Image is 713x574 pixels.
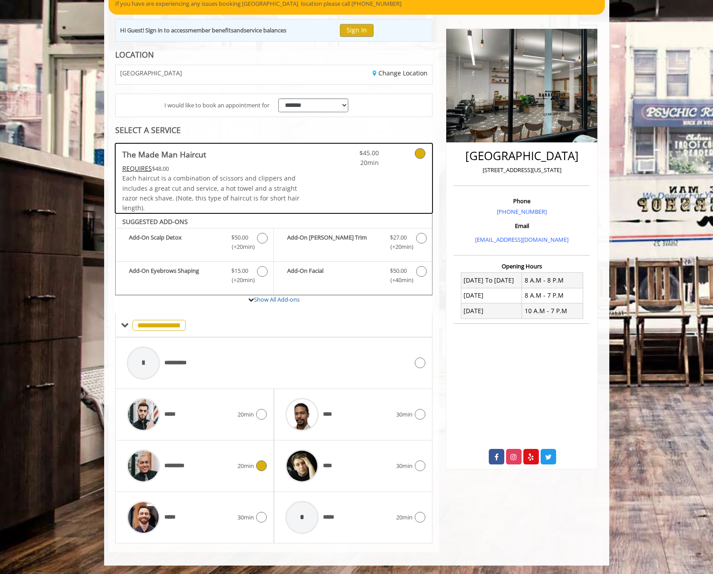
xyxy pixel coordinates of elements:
b: Add-On Eyebrows Shaping [129,266,222,285]
b: Add-On Facial [287,266,381,285]
div: $48.00 [122,164,300,173]
span: 20min [396,513,413,522]
b: Add-On [PERSON_NAME] Trim [287,233,381,252]
a: Change Location [373,69,428,77]
span: 20min [238,461,254,471]
span: [GEOGRAPHIC_DATA] [120,70,182,76]
label: Add-On Facial [278,266,428,287]
span: $50.00 [390,266,407,275]
div: Hi Guest! Sign in to access and [120,26,286,35]
span: $27.00 [390,233,407,242]
b: Add-On Scalp Detox [129,233,222,252]
td: [DATE] [461,288,522,303]
a: Show All Add-ons [254,295,300,303]
h3: Opening Hours [454,263,590,269]
label: Add-On Beard Trim [278,233,428,254]
span: 30min [238,513,254,522]
span: 30min [396,461,413,471]
h3: Email [456,223,588,229]
td: 10 A.M - 7 P.M [522,303,583,318]
span: 20min [327,158,379,168]
button: Sign In [340,24,374,37]
span: (+20min ) [226,275,253,285]
td: 8 A.M - 7 P.M [522,288,583,303]
span: I would like to book an appointment for [164,101,269,110]
a: [PHONE_NUMBER] [497,208,547,216]
div: SELECT A SERVICE [115,126,433,134]
span: $50.00 [231,233,248,242]
h2: [GEOGRAPHIC_DATA] [456,149,588,162]
span: $45.00 [327,148,379,158]
b: LOCATION [115,49,154,60]
span: This service needs some Advance to be paid before we block your appointment [122,164,152,173]
span: (+40min ) [385,275,411,285]
label: Add-On Scalp Detox [120,233,269,254]
b: member benefits [188,26,234,34]
span: 30min [396,410,413,419]
p: [STREET_ADDRESS][US_STATE] [456,165,588,175]
b: The Made Man Haircut [122,148,206,161]
span: $15.00 [231,266,248,275]
td: 8 A.M - 8 P.M [522,273,583,288]
span: (+20min ) [385,242,411,252]
b: SUGGESTED ADD-ONS [122,217,188,226]
td: [DATE] To [DATE] [461,273,522,288]
a: [EMAIL_ADDRESS][DOMAIN_NAME] [475,236,569,244]
span: Each haircut is a combination of scissors and clippers and includes a great cut and service, a ho... [122,174,300,212]
b: service balances [244,26,286,34]
span: (+20min ) [226,242,253,252]
span: 20min [238,410,254,419]
div: The Made Man Haircut Add-onS [115,213,433,296]
td: [DATE] [461,303,522,318]
h3: Phone [456,198,588,204]
label: Add-On Eyebrows Shaping [120,266,269,287]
